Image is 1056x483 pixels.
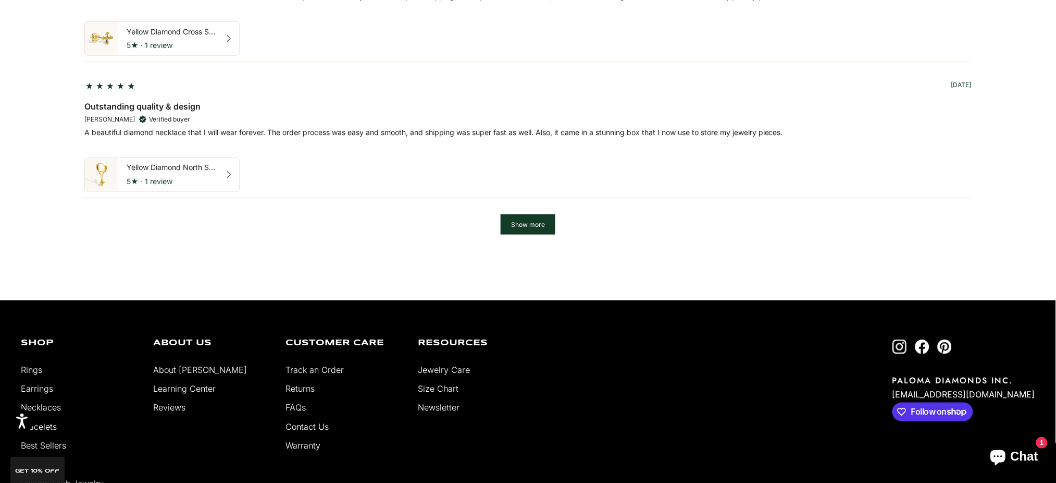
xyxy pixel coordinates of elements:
div: 5 star review [84,78,136,92]
a: Best Sellers [21,441,66,451]
a: Learning Center [153,384,216,394]
p: PALOMA DIAMONDS INC. [892,375,1035,387]
span: GET 10% Off [16,468,60,474]
a: Reviews [153,403,185,413]
div: [PERSON_NAME] [84,114,135,125]
a: FAQs [285,403,306,413]
div: 5 ★ · 1 review [127,177,216,186]
a: Yellow Diamond North Star Charm5★ · 1 review [84,158,240,192]
p: About Us [153,340,270,348]
img: Yellow Diamond Cross Shape Studs [85,22,118,55]
p: Resources [418,340,535,348]
button: Show more [501,214,555,235]
p: [EMAIL_ADDRESS][DOMAIN_NAME] [892,387,1035,403]
div: 5 ★ · 1 review [127,41,216,50]
a: Necklaces [21,403,61,413]
a: Track an Order [285,365,344,376]
a: Follow on Pinterest [937,340,952,354]
div: GET 10% Off [10,457,65,483]
a: Returns [285,384,315,394]
a: Earrings [21,384,53,394]
a: Follow on Instagram [892,340,907,354]
div: Yellow Diamond North Star Charm [127,163,216,172]
a: Warranty [285,441,320,451]
div: [DATE] [951,80,972,90]
a: Jewelry Care [418,365,470,376]
a: Newsletter [418,403,459,413]
a: Rings [21,365,42,376]
a: Size Chart [418,384,458,394]
inbox-online-store-chat: Shopify online store chat [981,441,1048,475]
a: Contact Us [285,422,329,432]
a: Follow on Facebook [915,340,929,354]
p: Shop [21,340,138,348]
a: Yellow Diamond Cross Shape Studs5★ · 1 review [84,21,240,56]
a: About [PERSON_NAME] [153,365,247,376]
span: Verified buyer [149,114,190,125]
p: A beautiful diamond necklace that I will wear forever. The order process was easy and smooth, and... [84,128,972,137]
a: Bracelets [21,422,57,432]
div: Outstanding quality & design [84,100,972,114]
p: Customer Care [285,340,402,348]
div: Yellow Diamond Cross Shape Studs [127,27,216,37]
img: Yellow Diamond North Star Charm [85,158,118,191]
